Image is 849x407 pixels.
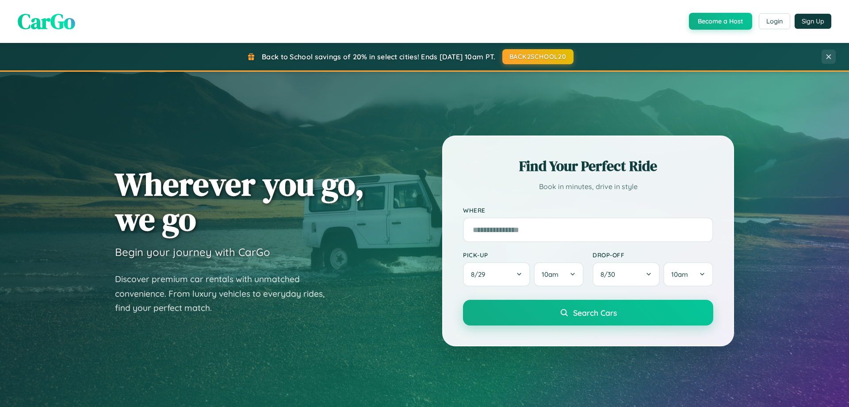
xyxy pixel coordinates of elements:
button: 8/30 [593,262,660,287]
span: 8 / 30 [600,270,620,279]
button: 8/29 [463,262,530,287]
span: Back to School savings of 20% in select cities! Ends [DATE] 10am PT. [262,52,495,61]
span: 10am [671,270,688,279]
span: 10am [542,270,558,279]
span: 8 / 29 [471,270,490,279]
button: 10am [534,262,584,287]
h3: Begin your journey with CarGo [115,245,270,259]
button: Become a Host [689,13,752,30]
button: Login [759,13,790,29]
p: Book in minutes, drive in style [463,180,713,193]
p: Discover premium car rentals with unmatched convenience. From luxury vehicles to everyday rides, ... [115,272,336,315]
h2: Find Your Perfect Ride [463,156,713,176]
button: BACK2SCHOOL20 [502,49,574,64]
button: 10am [663,262,713,287]
label: Drop-off [593,251,713,259]
span: Search Cars [573,308,617,318]
button: Sign Up [795,14,831,29]
label: Pick-up [463,251,584,259]
h1: Wherever you go, we go [115,167,364,236]
span: CarGo [18,7,75,36]
button: Search Cars [463,300,713,326]
label: Where [463,206,713,214]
